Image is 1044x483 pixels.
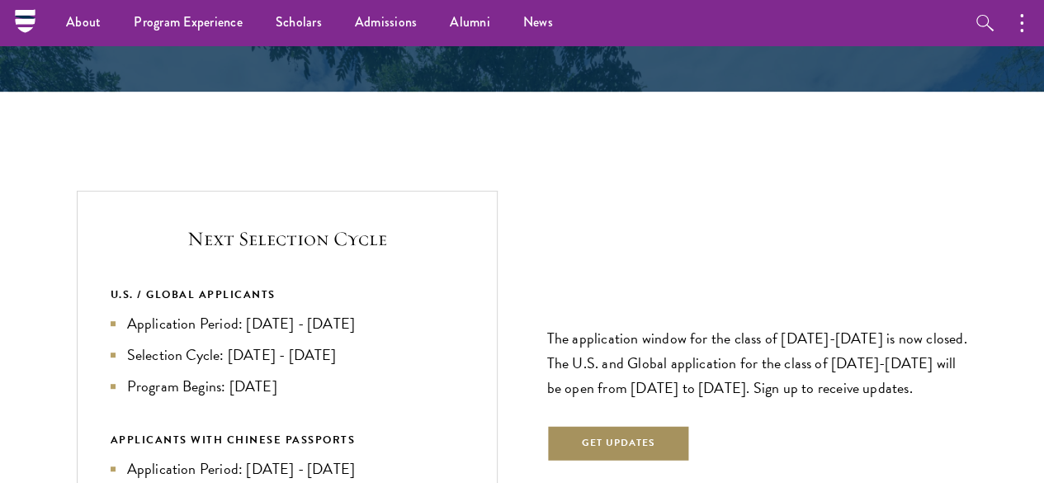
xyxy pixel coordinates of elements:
[111,312,464,335] li: Application Period: [DATE] - [DATE]
[111,457,464,481] li: Application Period: [DATE] - [DATE]
[547,425,691,462] button: Get Updates
[547,326,968,400] p: The application window for the class of [DATE]-[DATE] is now closed. The U.S. and Global applicat...
[111,431,464,449] div: APPLICANTS WITH CHINESE PASSPORTS
[111,343,464,367] li: Selection Cycle: [DATE] - [DATE]
[111,375,464,398] li: Program Begins: [DATE]
[111,225,464,253] h5: Next Selection Cycle
[111,286,464,304] div: U.S. / GLOBAL APPLICANTS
